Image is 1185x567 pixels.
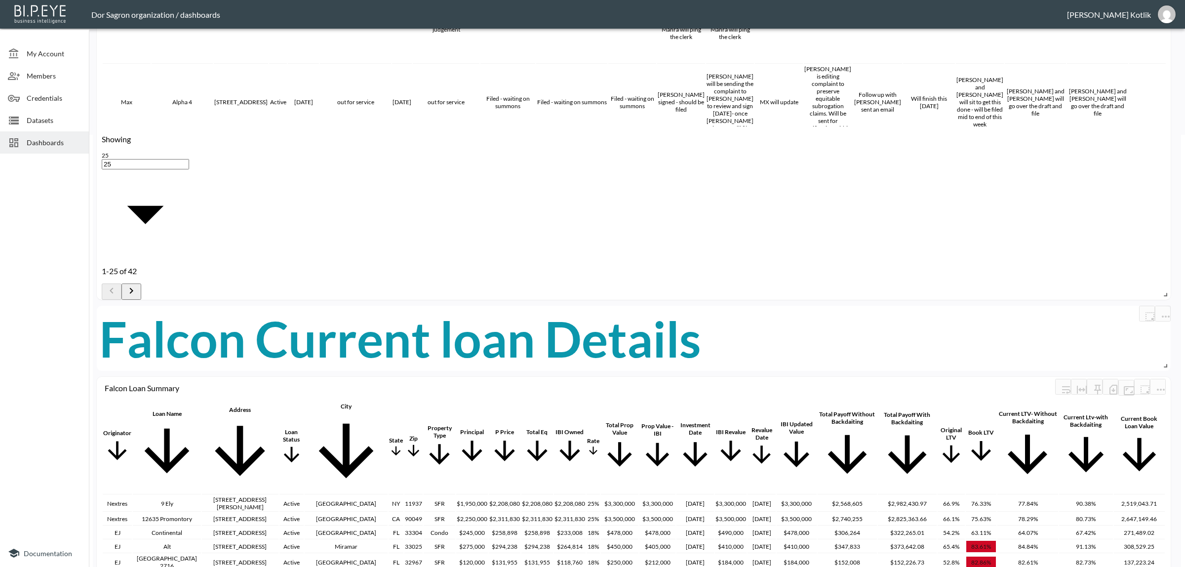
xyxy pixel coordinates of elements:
th: MX will update [755,65,803,140]
th: SFR [424,495,455,512]
th: $294,238 [521,540,553,553]
div: Loan Name [133,410,200,417]
th: 80.73% [1059,513,1113,526]
th: $410,000 [777,540,816,553]
th: $322,265.01 [878,526,937,539]
span: 76.33% [968,500,994,507]
th: 33025 [404,540,423,553]
th: EJ [103,526,132,539]
th: Nextres [103,495,132,512]
th: 12/10/2024 [676,495,714,512]
th: $3,500,000 [601,513,638,526]
th: $2,311,830 [521,513,553,526]
th: SFR [424,540,455,553]
th: EJ [103,540,132,553]
div: IBI Updated Value [777,420,816,435]
th: $2,208,080 [489,495,520,512]
span: Investment Date [677,421,713,474]
div: Loan Status [280,428,303,443]
th: Continental [133,526,201,539]
th: Miramar [305,540,388,553]
div: Total Payoff With Backdaiting [878,411,936,426]
th: 66.9% [938,495,965,512]
div: Toggle table layout between fixed and auto (default: auto) [1071,379,1087,397]
button: more [1155,306,1171,322]
th: 64.07% [997,526,1058,539]
th: 1000 W Island Blvd Ph 9, Aventura, FL 33160 [214,65,268,140]
th: 76.33% [966,495,996,512]
th: $2,825,363.66 [878,513,937,526]
p: 1-25 of 42 [102,266,189,276]
th: 12635 Promontory Rd, Los Angeles, CA 90049 [202,513,278,526]
th: $3,300,000 [777,495,816,512]
div: Principal [457,428,487,436]
p: Showing [102,134,189,144]
button: Go to next page [121,283,141,300]
img: bipeye-logo [12,2,69,25]
span: Address [202,406,278,490]
th: 12/10/24 [748,495,776,512]
th: $294,238 [489,540,520,553]
th: 308,529.25 [1114,540,1165,553]
th: 7/22/2024 [676,540,714,553]
span: Property Type [424,424,455,471]
th: 66.1% [938,513,965,526]
th: 18% [587,526,600,539]
span: Datasets [27,115,81,125]
div: IBI Owned [554,428,585,436]
button: more [1134,379,1150,395]
div: Address [202,406,278,413]
span: Dashboards [27,137,81,148]
th: NY [389,495,403,512]
th: 25% [587,495,600,512]
th: 12/12/2024 [676,513,714,526]
span: State [389,437,403,459]
th: $478,000 [601,526,638,539]
th: 3/3/2025 [288,65,319,140]
div: Rate [587,437,599,445]
th: Fort Lauderdale [305,526,388,539]
span: 75.63% [968,515,994,523]
th: 271,489.02 [1114,526,1165,539]
th: East Hampton [305,495,388,512]
img: 531933d148c321bd54990e2d729438bd [1158,5,1176,23]
th: out for service [320,65,391,140]
th: $3,500,000 [777,513,816,526]
th: out for service [413,65,479,140]
th: Active [279,526,304,539]
th: Filed - waiting on summons [608,65,656,140]
th: 8/1/25 [748,540,776,553]
th: $1,950,000 [456,495,488,512]
span: Loan Name [133,410,200,486]
span: Chart settings [1155,306,1171,324]
th: Active [279,513,304,526]
th: $258,898 [489,526,520,539]
div: Current Book Loan Value [1114,415,1164,430]
span: My Account [27,48,81,59]
th: $405,000 [639,540,675,553]
th: $3,300,000 [715,495,747,512]
span: Current LTV- Without backdaiting [998,410,1057,486]
div: IBI Revalue [715,428,746,436]
span: Rate [587,437,599,458]
div: Falcon Current loan Details [99,309,701,368]
div: Falcon Loan Summary [105,383,1055,393]
th: 25% [587,513,600,526]
th: Active [269,65,287,140]
span: 82.86% [968,559,994,566]
div: Total Payoff Without Backdaiting [818,410,876,425]
div: Prop Value -IBI [640,422,675,437]
span: Total Prop Value [601,421,638,474]
span: Chart settings [1150,379,1166,397]
th: 18% [587,540,600,553]
span: IBI Updated Value [777,420,816,475]
th: $2,982,430.97 [878,495,937,512]
div: Revalue Date [748,426,775,441]
th: Filed - waiting on summons [536,65,607,140]
th: 54.2% [938,526,965,539]
th: Condo [424,526,455,539]
th: $306,264 [818,526,877,539]
span: Attach chart to a group [1134,388,1150,397]
th: Max and Mahra will go over the draft and file [1005,65,1066,140]
span: Zip [405,435,422,461]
